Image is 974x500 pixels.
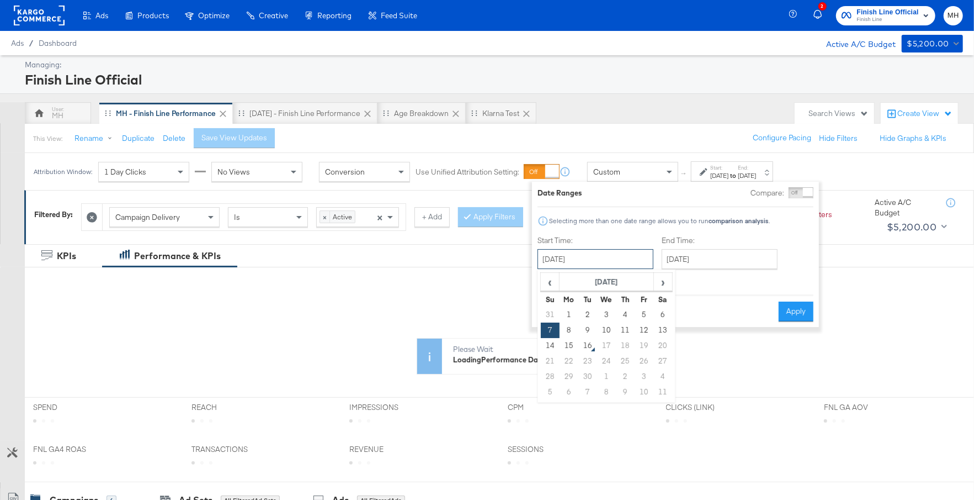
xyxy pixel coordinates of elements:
th: Tu [578,292,597,307]
div: Date Ranges [537,188,582,198]
div: Filtered By: [34,209,73,220]
th: [DATE] [560,273,654,292]
span: Ads [95,11,108,20]
div: Age Breakdown [394,108,449,119]
button: Delete [163,133,185,144]
div: Drag to reorder tab [105,110,111,116]
td: 2 [578,307,597,323]
td: 5 [541,385,560,400]
span: Active [330,211,355,222]
button: $5,200.00 [902,35,963,52]
div: Create View [897,108,952,119]
td: 15 [560,338,578,354]
div: Performance & KPIs [134,250,221,262]
td: 12 [635,323,653,338]
div: Search Views [808,108,869,119]
button: $5,200.00 [882,218,949,236]
td: 25 [616,354,635,369]
td: 28 [541,369,560,385]
span: × [320,211,330,222]
td: 19 [635,338,653,354]
span: MH [948,9,959,22]
span: Custom [593,167,620,177]
span: Reporting [317,11,352,20]
th: Su [541,292,560,307]
th: Fr [635,292,653,307]
button: Hide Filters [819,133,858,144]
td: 11 [653,385,672,400]
div: [DATE] [710,171,728,180]
button: Apply [779,302,813,322]
div: This View: [33,134,62,143]
strong: to [728,171,738,180]
td: 9 [578,323,597,338]
span: Ads [11,39,24,48]
span: 1 Day Clicks [104,167,146,177]
th: Th [616,292,635,307]
td: 13 [653,323,672,338]
td: 7 [578,385,597,400]
td: 29 [560,369,578,385]
span: Finish Line Official [857,7,919,18]
td: 1 [597,369,616,385]
td: 31 [541,307,560,323]
td: 27 [653,354,672,369]
a: Dashboard [39,39,77,48]
td: 8 [597,385,616,400]
button: Configure Pacing [745,128,819,148]
td: 21 [541,354,560,369]
span: Campaign Delivery [115,212,180,222]
span: Creative [259,11,288,20]
label: End: [738,164,756,171]
span: / [24,39,39,48]
label: Start: [710,164,728,171]
div: Active A/C Budget [875,197,935,218]
span: ↑ [679,172,690,176]
td: 3 [597,307,616,323]
button: Duplicate [122,133,155,144]
td: 10 [597,323,616,338]
div: Drag to reorder tab [383,110,389,116]
span: ‹ [541,273,558,290]
div: Drag to reorder tab [238,110,244,116]
span: Optimize [198,11,230,20]
div: [DATE] - Finish Line Performance [249,108,360,119]
span: No Views [217,167,250,177]
div: KPIs [57,250,76,262]
div: $5,200.00 [887,219,937,235]
span: › [654,273,672,290]
div: Attribution Window: [33,168,93,176]
div: Finish Line Official [25,70,960,89]
label: End Time: [662,235,782,246]
span: Is [234,212,240,222]
td: 7 [541,323,560,338]
button: Hide Graphs & KPIs [880,133,946,144]
div: Managing: [25,60,960,70]
div: Klarna Test [482,108,519,119]
td: 4 [653,369,672,385]
td: 8 [560,323,578,338]
span: Products [137,11,169,20]
button: + Add [414,207,450,227]
td: 6 [653,307,672,323]
button: Rename [67,129,124,149]
td: 23 [578,354,597,369]
div: [DATE] [738,171,756,180]
td: 17 [597,338,616,354]
td: 18 [616,338,635,354]
td: 10 [635,385,653,400]
th: We [597,292,616,307]
span: × [377,212,383,222]
button: Finish Line OfficialFinish Line [836,6,935,25]
td: 5 [635,307,653,323]
div: $5,200.00 [907,37,950,51]
span: Conversion [325,167,365,177]
td: 6 [560,385,578,400]
th: Sa [653,292,672,307]
strong: comparison analysis [709,217,769,225]
span: Feed Suite [381,11,417,20]
td: 22 [560,354,578,369]
button: 2 [812,5,831,27]
td: 24 [597,354,616,369]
